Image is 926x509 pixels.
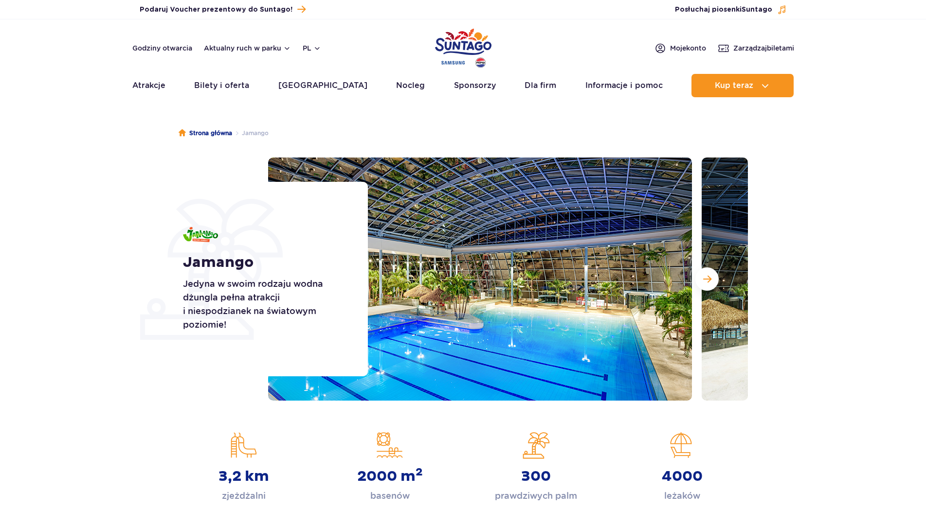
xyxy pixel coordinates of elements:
strong: 300 [521,468,551,485]
img: Jamango [183,227,218,242]
li: Jamango [232,128,269,138]
a: Informacje i pomoc [585,74,663,97]
button: Kup teraz [691,74,794,97]
sup: 2 [416,465,423,479]
button: Posłuchaj piosenkiSuntago [675,5,787,15]
a: [GEOGRAPHIC_DATA] [278,74,367,97]
h1: Jamango [183,254,346,271]
a: Atrakcje [132,74,165,97]
a: Podaruj Voucher prezentowy do Suntago! [140,3,306,16]
strong: 4000 [662,468,703,485]
a: Dla firm [525,74,556,97]
span: Zarządzaj biletami [733,43,794,53]
span: Podaruj Voucher prezentowy do Suntago! [140,5,292,15]
p: leżaków [664,489,700,503]
span: Moje konto [670,43,706,53]
span: Suntago [742,6,772,13]
a: Zarządzajbiletami [718,42,794,54]
a: Mojekonto [654,42,706,54]
button: Następny slajd [695,267,719,291]
span: Posłuchaj piosenki [675,5,772,15]
p: Jedyna w swoim rodzaju wodna dżungla pełna atrakcji i niespodzianek na światowym poziomie! [183,277,346,332]
p: basenów [370,489,410,503]
p: prawdziwych palm [495,489,577,503]
p: zjeżdżalni [222,489,266,503]
button: Aktualny ruch w parku [204,44,291,52]
a: Sponsorzy [454,74,496,97]
a: Bilety i oferta [194,74,249,97]
strong: 2000 m [357,468,423,485]
a: Park of Poland [435,24,491,69]
strong: 3,2 km [218,468,269,485]
button: pl [303,43,321,53]
span: Kup teraz [715,81,753,90]
a: Nocleg [396,74,425,97]
a: Strona główna [179,128,232,138]
a: Godziny otwarcia [132,43,192,53]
